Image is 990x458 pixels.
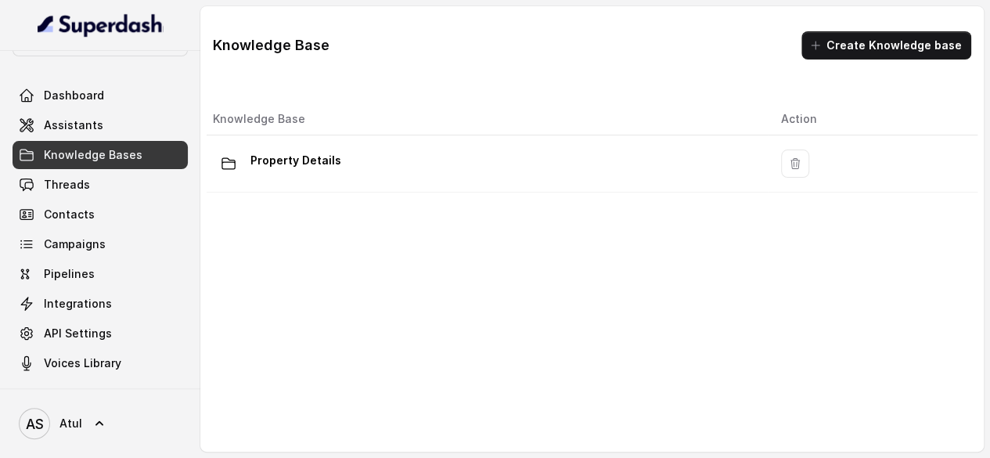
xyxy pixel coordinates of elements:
[213,33,329,58] h1: Knowledge Base
[13,141,188,169] a: Knowledge Bases
[44,296,112,312] span: Integrations
[44,355,121,371] span: Voices Library
[13,230,188,258] a: Campaigns
[13,402,188,445] a: Atul
[44,236,106,252] span: Campaigns
[13,260,188,288] a: Pipelines
[26,416,44,432] text: AS
[13,349,188,377] a: Voices Library
[44,147,142,163] span: Knowledge Bases
[44,266,95,282] span: Pipelines
[44,326,112,341] span: API Settings
[13,111,188,139] a: Assistants
[38,13,164,38] img: light.svg
[44,88,104,103] span: Dashboard
[59,416,82,431] span: Atul
[207,103,769,135] th: Knowledge Base
[801,31,971,60] button: Create Knowledge base
[13,171,188,199] a: Threads
[44,177,90,193] span: Threads
[13,200,188,229] a: Contacts
[13,290,188,318] a: Integrations
[44,117,103,133] span: Assistants
[769,103,977,135] th: Action
[13,319,188,348] a: API Settings
[13,81,188,110] a: Dashboard
[250,148,341,173] p: Property Details
[44,207,95,222] span: Contacts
